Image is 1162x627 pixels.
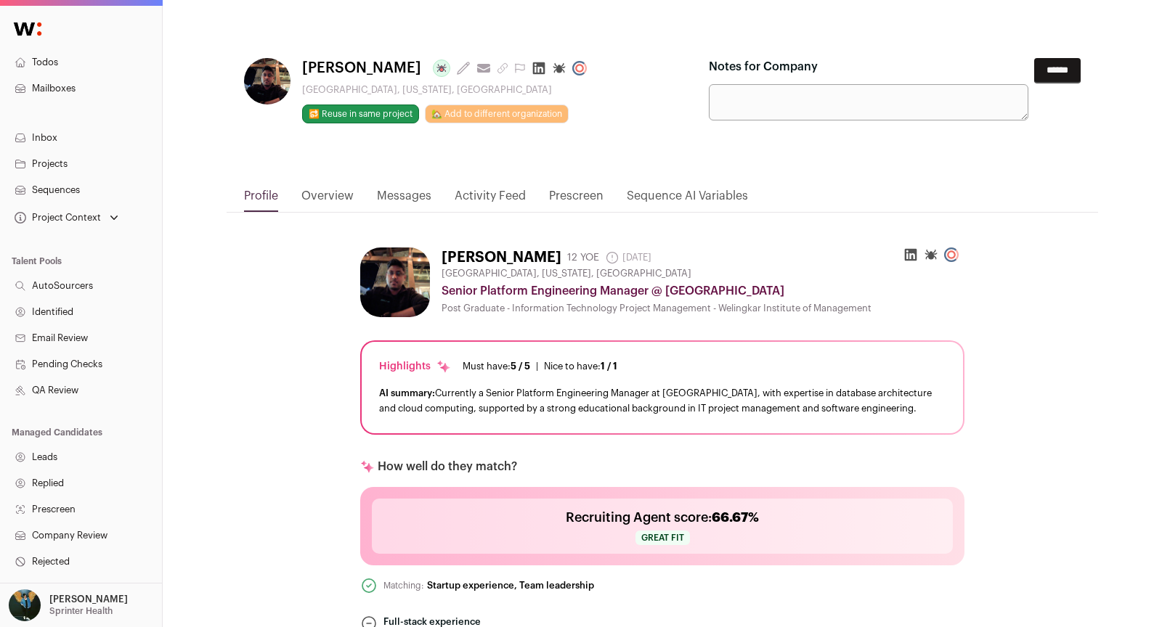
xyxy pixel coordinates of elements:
p: [PERSON_NAME] [49,594,128,605]
img: dc07bb4cb71b3eaa013d08c70cf6cf90db2e3b00959a76f5038081b0c7e5531b.jpg [244,58,290,104]
img: Wellfound [6,15,49,44]
div: Matching: [383,579,424,592]
div: Must have: [463,361,530,372]
a: Messages [377,187,431,212]
a: Activity Feed [455,187,526,212]
span: 1 / 1 [601,361,617,371]
ul: | [463,361,617,372]
button: Open dropdown [6,589,131,621]
a: Sequence AI Variables [627,187,748,212]
span: [PERSON_NAME] [302,58,421,78]
span: [GEOGRAPHIC_DATA], [US_STATE], [GEOGRAPHIC_DATA] [442,268,691,279]
p: How well do they match? [378,458,517,475]
span: Great fit [635,530,690,545]
div: Post Graduate - Information Technology Project Management - Welingkar Institute of Management [442,303,964,314]
span: 66.67% [712,511,759,524]
div: Senior Platform Engineering Manager @ [GEOGRAPHIC_DATA] [442,282,964,300]
a: 🏡 Add to different organization [425,104,569,123]
div: Highlights [379,359,451,374]
span: 5 / 5 [511,361,530,371]
a: Overview [301,187,354,212]
div: Currently a Senior Platform Engineering Manager at [GEOGRAPHIC_DATA], with expertise in database ... [379,385,946,416]
div: Project Context [12,212,101,224]
img: 12031951-medium_jpg [9,589,41,621]
div: Startup experience, Team leadership [427,580,594,591]
span: [DATE] [605,250,651,265]
p: Sprinter Health [49,605,113,617]
a: Prescreen [549,187,604,212]
h1: [PERSON_NAME] [442,247,561,268]
label: Notes for Company [709,58,818,75]
div: [GEOGRAPHIC_DATA], [US_STATE], [GEOGRAPHIC_DATA] [302,84,593,96]
button: Open dropdown [12,208,121,228]
div: 12 YOE [567,250,599,265]
div: Nice to have: [544,361,617,372]
span: AI summary: [379,388,435,398]
a: Profile [244,187,278,212]
h2: Recruiting Agent score: [566,507,759,528]
button: 🔂 Reuse in same project [302,104,419,123]
img: dc07bb4cb71b3eaa013d08c70cf6cf90db2e3b00959a76f5038081b0c7e5531b.jpg [360,247,430,317]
